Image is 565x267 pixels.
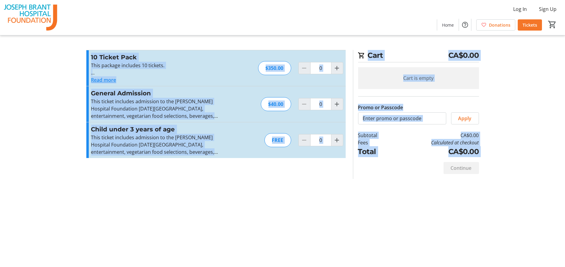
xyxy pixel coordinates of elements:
[358,132,393,139] td: Subtotal
[358,112,446,124] input: Enter promo or passcode
[489,22,510,28] span: Donations
[539,5,557,13] span: Sign Up
[393,146,479,157] td: CA$0.00
[310,134,331,146] input: Child under 3 years of age Quantity
[358,67,479,89] div: Cart is empty
[508,4,532,14] button: Log In
[91,53,224,62] h3: 10 Ticket Pack
[534,4,561,14] button: Sign Up
[523,22,537,28] span: Tickets
[451,112,479,124] button: Apply
[513,5,527,13] span: Log In
[261,97,291,111] div: $40.00
[437,19,459,31] a: Home
[91,125,224,134] h3: Child under 3 years of age
[448,50,479,61] span: CA$0.00
[358,50,479,62] h2: Cart
[331,134,343,146] button: Increment by one
[393,139,479,146] td: Calculated at checkout
[91,98,224,120] p: This ticket includes admission to the [PERSON_NAME] Hospital Foundation [DATE][GEOGRAPHIC_DATA], ...
[331,62,343,74] button: Increment by one
[91,76,116,84] button: Read more
[258,61,291,75] div: $350.00
[459,19,471,31] button: Help
[91,62,224,69] p: This package includes 10 tickets.
[458,115,472,122] span: Apply
[91,134,224,156] p: This ticket includes admission to the [PERSON_NAME] Hospital Foundation [DATE][GEOGRAPHIC_DATA], ...
[442,22,454,28] span: Home
[358,139,393,146] td: Fees
[4,2,58,33] img: The Joseph Brant Hospital Foundation's Logo
[310,62,331,74] input: 10 Ticket Pack Quantity
[358,104,403,111] label: Promo or Passcode
[264,133,291,147] div: FREE
[331,98,343,110] button: Increment by one
[310,98,331,110] input: General Admission Quantity
[547,19,558,30] button: Cart
[476,19,515,31] a: Donations
[393,132,479,139] td: CA$0.00
[358,146,393,157] td: Total
[91,89,224,98] h3: General Admission
[518,19,542,31] a: Tickets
